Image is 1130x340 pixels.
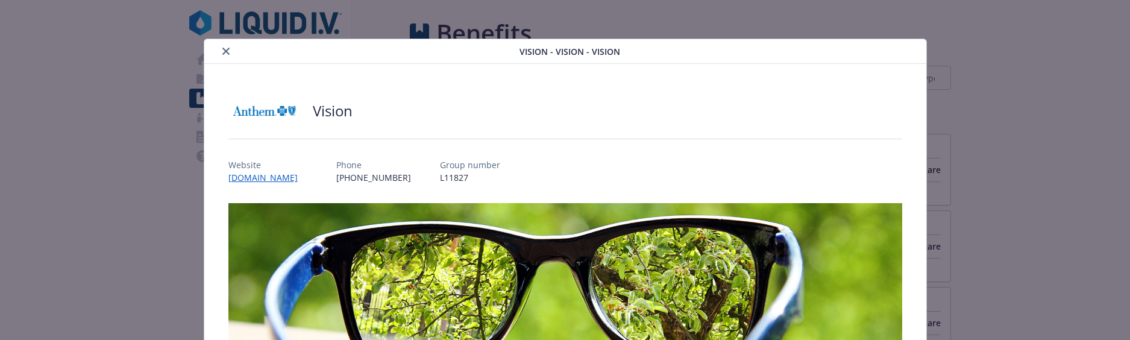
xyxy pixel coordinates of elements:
p: Group number [440,159,500,171]
p: Website [228,159,307,171]
p: [PHONE_NUMBER] [336,171,411,184]
a: [DOMAIN_NAME] [228,172,307,183]
p: L11827 [440,171,500,184]
span: Vision - Vision - Vision [519,45,620,58]
button: close [219,44,233,58]
p: Phone [336,159,411,171]
h2: Vision [313,101,353,121]
img: Anthem Blue Cross [228,93,301,129]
